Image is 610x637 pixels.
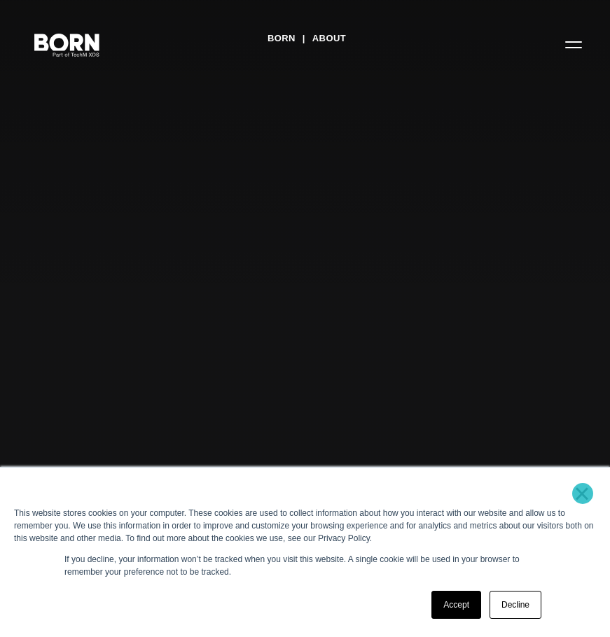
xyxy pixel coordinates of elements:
button: Open [557,29,590,59]
a: Decline [490,591,541,619]
p: If you decline, your information won’t be tracked when you visit this website. A single cookie wi... [64,553,546,578]
div: This website stores cookies on your computer. These cookies are used to collect information about... [14,507,596,545]
a: × [574,487,590,500]
a: About [312,28,346,49]
a: Accept [431,591,481,619]
a: BORN [268,28,296,49]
